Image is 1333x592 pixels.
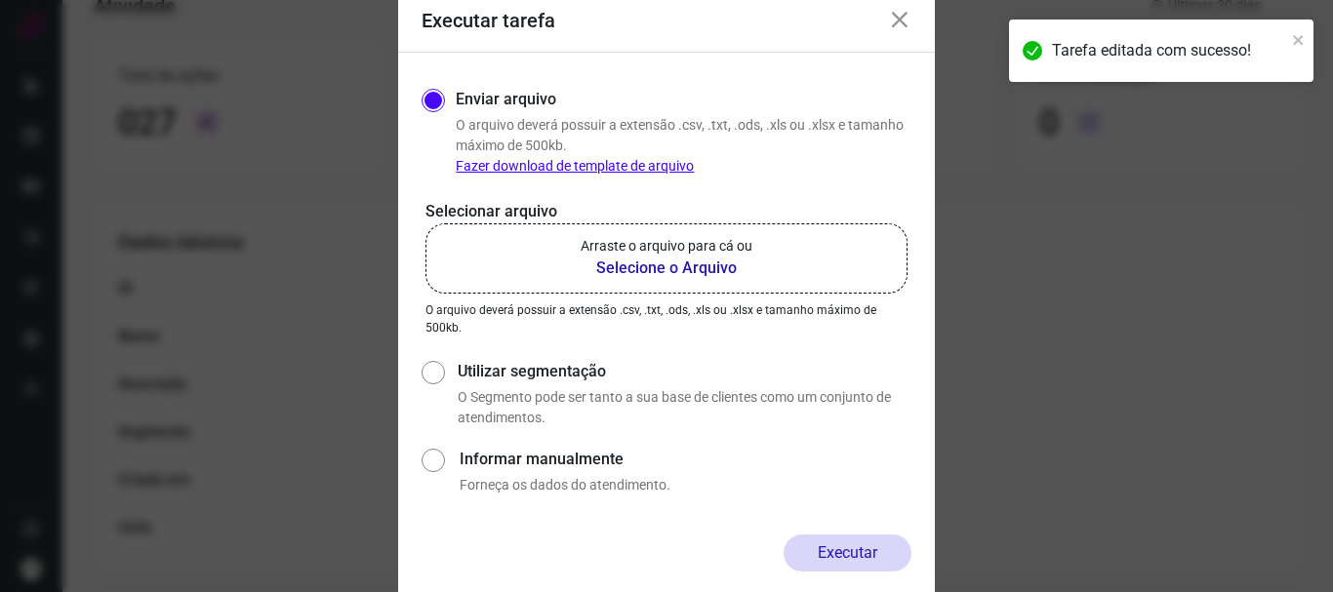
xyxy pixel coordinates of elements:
p: Forneça os dados do atendimento. [460,475,911,495]
h3: Executar tarefa [422,9,555,32]
label: Utilizar segmentação [458,360,911,383]
p: O Segmento pode ser tanto a sua base de clientes como um conjunto de atendimentos. [458,387,911,428]
p: O arquivo deverá possuir a extensão .csv, .txt, .ods, .xls ou .xlsx e tamanho máximo de 500kb. [456,115,911,177]
button: close [1292,27,1306,51]
p: O arquivo deverá possuir a extensão .csv, .txt, .ods, .xls ou .xlsx e tamanho máximo de 500kb. [425,301,908,336]
b: Selecione o Arquivo [581,257,752,280]
a: Fazer download de template de arquivo [456,158,694,174]
label: Enviar arquivo [456,88,556,111]
p: Selecionar arquivo [425,200,908,223]
div: Tarefa editada com sucesso! [1052,39,1286,62]
p: Arraste o arquivo para cá ou [581,236,752,257]
label: Informar manualmente [460,448,911,471]
button: Executar [784,534,911,572]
